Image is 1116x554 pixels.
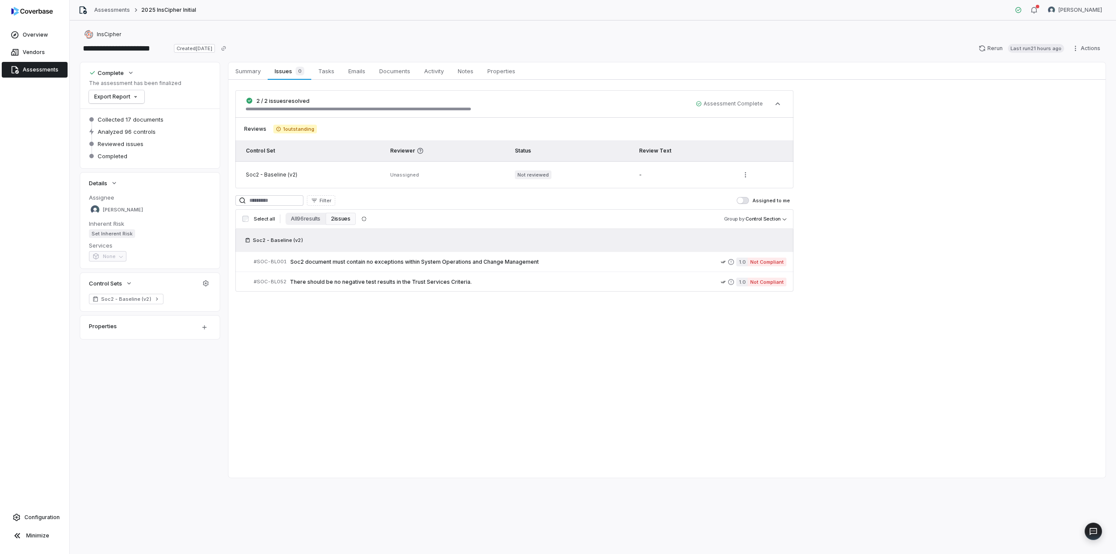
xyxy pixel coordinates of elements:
div: - [639,171,728,178]
span: Collected 17 documents [98,116,163,123]
span: # SOC-BL052 [254,279,286,285]
p: The assessment has been finalized [89,80,181,87]
span: 0 [296,67,304,75]
span: Documents [376,65,414,77]
button: Assigned to me [737,197,749,204]
button: https://inscipher.com/InsCipher [82,27,124,42]
a: Assessments [2,62,68,78]
div: Complete [89,69,124,77]
span: Control Sets [89,279,122,287]
dt: Inherent Risk [89,220,211,228]
span: Activity [421,65,447,77]
img: logo-D7KZi-bG.svg [11,7,53,16]
span: Vendors [23,49,45,56]
span: Not reviewed [515,170,551,179]
span: InsCipher [97,31,121,38]
span: 1 outstanding [273,125,317,133]
span: 1.0 [736,258,748,266]
span: 2 / 2 issues resolved [256,98,310,104]
span: Soc2 - Baseline (v2) [253,237,303,244]
span: Assessments [23,66,58,73]
a: #SOC-BL052There should be no negative test results in the Trust Services Criteria.1.0Not Compliant [254,272,786,292]
dt: Assignee [89,194,211,201]
span: # SOC-BL001 [254,258,287,265]
a: Configuration [3,510,66,525]
span: Reviews [244,126,266,133]
span: Review Text [639,147,671,154]
span: Not Compliant [748,258,786,266]
span: Unassigned [390,172,419,178]
span: Select all [254,216,275,222]
button: Copy link [216,41,231,56]
button: Details [86,175,120,191]
span: Last run 21 hours ago [1008,44,1064,53]
img: Shaun Angley avatar [1048,7,1055,14]
span: 2025 InsCipher Initial [141,7,196,14]
span: There should be no negative test results in the Trust Services Criteria. [290,279,721,285]
span: Emails [345,65,369,77]
a: #SOC-BL001Soc2 document must contain no exceptions within System Operations and Change Management... [254,252,786,272]
span: 1.0 [736,278,748,286]
span: Not Compliant [748,278,786,286]
span: Minimize [26,532,49,539]
div: Soc2 - Baseline (v2) [246,171,380,178]
span: Tasks [315,65,338,77]
input: Select all [242,216,248,222]
span: Set Inherent Risk [89,229,135,238]
span: Notes [454,65,477,77]
button: Control Sets [86,275,135,291]
a: Vendors [2,44,68,60]
button: Export Report [89,90,144,103]
span: Completed [98,152,127,160]
img: Shaun Angley avatar [91,205,99,214]
span: [PERSON_NAME] [103,207,143,213]
dt: Services [89,241,211,249]
span: Details [89,179,107,187]
span: Created [DATE] [174,44,215,53]
button: RerunLast run21 hours ago [973,42,1069,55]
span: Issues [271,65,307,77]
button: Complete [86,65,137,81]
button: Minimize [3,527,66,544]
span: Summary [232,65,264,77]
span: Status [515,147,531,154]
span: Configuration [24,514,60,521]
a: Soc2 - Baseline (v2) [89,294,163,304]
button: Filter [307,195,335,206]
label: Assigned to me [737,197,790,204]
span: Reviewer [390,147,504,154]
span: Soc2 - Baseline (v2) [101,296,151,302]
span: Overview [23,31,48,38]
a: Overview [2,27,68,43]
button: Shaun Angley avatar[PERSON_NAME] [1043,3,1107,17]
button: All 96 results [286,213,326,225]
span: Group by [724,216,745,222]
span: [PERSON_NAME] [1058,7,1102,14]
span: Soc2 document must contain no exceptions within System Operations and Change Management [290,258,721,265]
a: Assessments [94,7,130,14]
span: Control Set [246,147,275,154]
button: 2 issues [326,213,355,225]
span: Assessment Complete [696,100,763,107]
span: Properties [484,65,519,77]
button: Actions [1069,42,1106,55]
span: Filter [320,197,331,204]
span: Analyzed 96 controls [98,128,156,136]
span: Reviewed issues [98,140,143,148]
